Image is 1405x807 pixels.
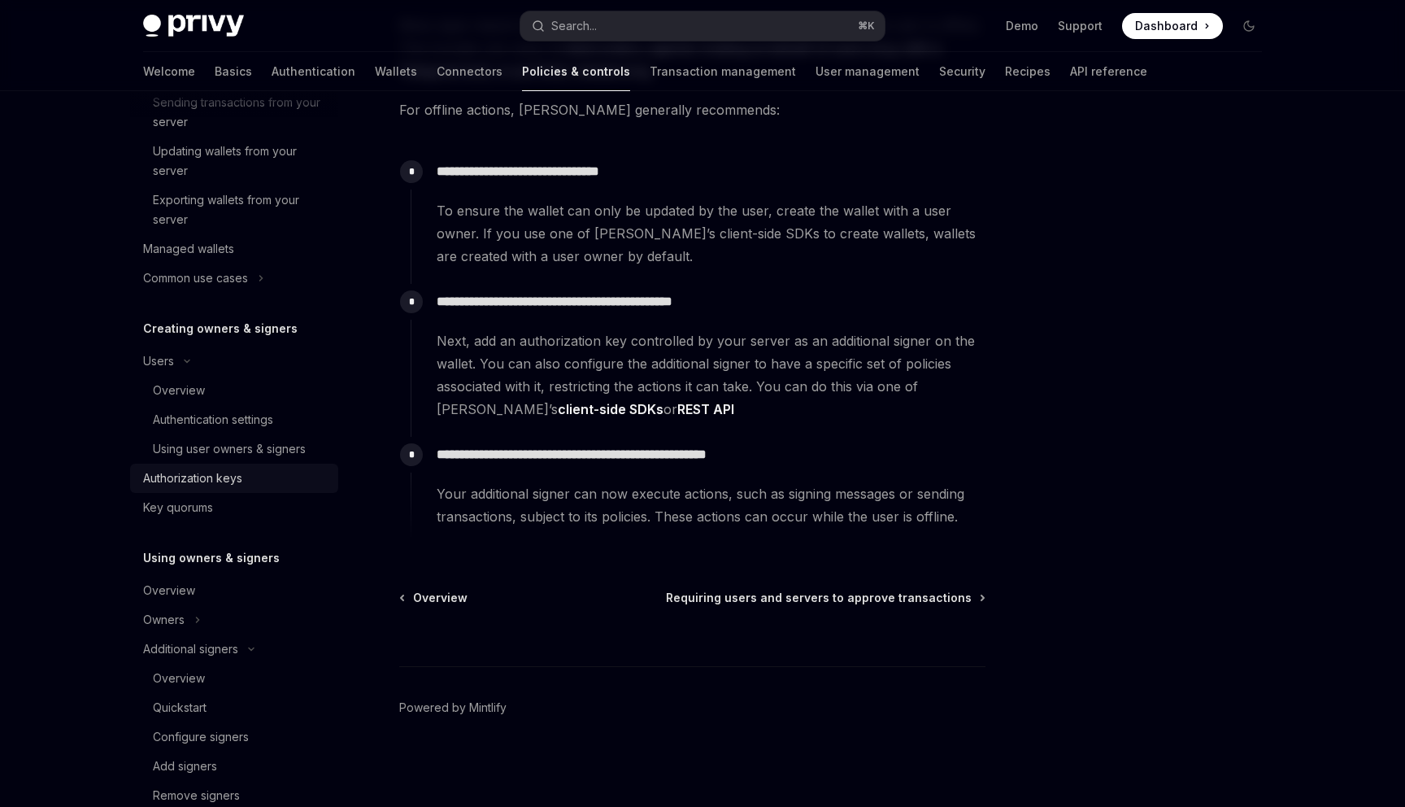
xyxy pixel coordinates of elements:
[551,16,597,36] div: Search...
[130,376,338,405] a: Overview
[399,98,985,121] span: For offline actions, [PERSON_NAME] generally recommends:
[153,698,207,718] div: Quickstart
[558,401,663,418] a: client-side SDKs
[666,590,972,606] span: Requiring users and servers to approve transactions
[143,351,174,371] div: Users
[143,548,280,568] h5: Using owners & signers
[939,52,985,91] a: Security
[130,464,338,493] a: Authorization keys
[130,234,338,264] a: Managed wallets
[153,439,306,459] div: Using user owners & signers
[143,15,244,37] img: dark logo
[130,635,338,664] button: Toggle Additional signers section
[522,52,630,91] a: Policies & controls
[666,590,984,606] a: Requiring users and servers to approve transactions
[153,727,249,747] div: Configure signers
[520,11,885,41] button: Open search
[143,469,242,488] div: Authorization keys
[1070,52,1147,91] a: API reference
[130,722,338,752] a: Configure signers
[130,605,338,635] button: Toggle Owners section
[437,482,985,528] span: Your additional signer can now execute actions, such as signing messages or sending transactions,...
[130,693,338,722] a: Quickstart
[272,52,355,91] a: Authentication
[437,199,985,268] span: To ensure the wallet can only be updated by the user, create the wallet with a user owner. If you...
[143,268,248,288] div: Common use cases
[143,610,185,630] div: Owners
[437,329,985,421] span: Next, add an authorization key controlled by your server as an additional signer on the wallet. Y...
[437,52,502,91] a: Connectors
[153,190,328,229] div: Exporting wallets from your server
[153,142,328,181] div: Updating wallets from your server
[858,20,875,33] span: ⌘ K
[215,52,252,91] a: Basics
[153,786,240,805] div: Remove signers
[143,239,234,259] div: Managed wallets
[143,52,195,91] a: Welcome
[1058,18,1103,34] a: Support
[130,137,338,185] a: Updating wallets from your server
[143,498,213,517] div: Key quorums
[153,410,273,430] div: Authentication settings
[143,639,238,659] div: Additional signers
[153,757,217,776] div: Add signers
[1005,52,1050,91] a: Recipes
[816,52,920,91] a: User management
[1236,13,1262,39] button: Toggle dark mode
[1135,18,1198,34] span: Dashboard
[1122,13,1223,39] a: Dashboard
[153,669,205,688] div: Overview
[153,381,205,400] div: Overview
[650,52,796,91] a: Transaction management
[130,434,338,464] a: Using user owners & signers
[413,590,468,606] span: Overview
[1006,18,1038,34] a: Demo
[130,493,338,522] a: Key quorums
[130,405,338,434] a: Authentication settings
[401,590,468,606] a: Overview
[677,401,734,418] a: REST API
[130,664,338,693] a: Overview
[399,700,507,716] a: Powered by Mintlify
[130,347,338,376] button: Toggle Users section
[375,52,417,91] a: Wallets
[143,319,298,338] h5: Creating owners & signers
[130,264,338,293] button: Toggle Common use cases section
[130,185,338,234] a: Exporting wallets from your server
[130,576,338,605] a: Overview
[143,581,195,600] div: Overview
[130,752,338,781] a: Add signers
